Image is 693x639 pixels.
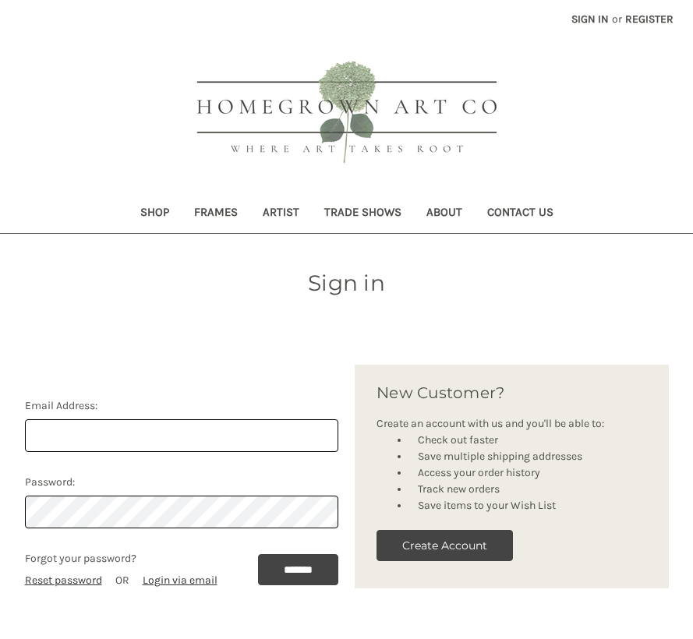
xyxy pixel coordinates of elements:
[377,415,647,432] p: Create an account with us and you'll be able to:
[25,550,217,567] p: Forgot your password?
[25,397,339,414] label: Email Address:
[377,544,513,557] a: Create Account
[182,195,250,233] a: Frames
[409,448,647,464] li: Save multiple shipping addresses
[128,195,182,233] a: Shop
[409,481,647,497] li: Track new orders
[25,574,102,587] a: Reset password
[377,530,513,561] button: Create Account
[377,381,647,404] h2: New Customer?
[312,195,414,233] a: Trade Shows
[115,574,129,587] span: OR
[409,497,647,514] li: Save items to your Wish List
[409,432,647,448] li: Check out faster
[171,44,522,184] img: HOMEGROWN ART CO
[250,195,312,233] a: Artist
[475,195,566,233] a: Contact Us
[25,474,339,490] label: Password:
[16,267,677,299] h1: Sign in
[414,195,475,233] a: About
[610,11,624,27] span: or
[143,574,217,587] a: Login via email
[409,464,647,481] li: Access your order history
